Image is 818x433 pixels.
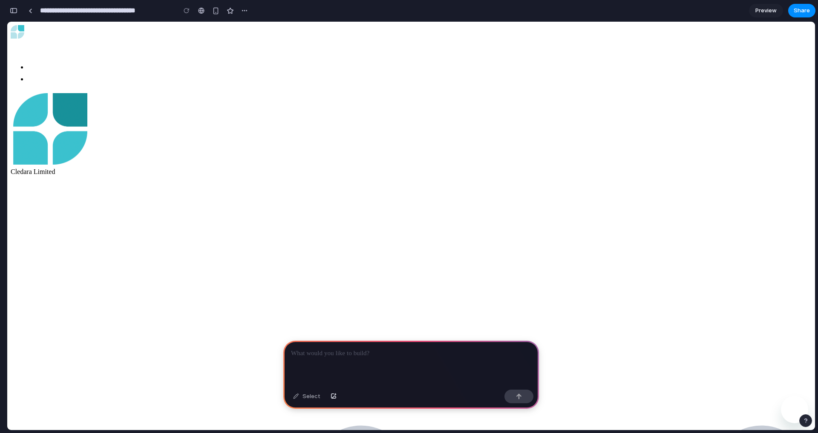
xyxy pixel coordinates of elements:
[755,6,777,15] span: Preview
[3,68,83,145] img: avatar
[788,4,815,17] button: Share
[3,3,17,17] img: Cledara logo
[794,6,810,15] span: Share
[774,374,801,402] iframe: Button to launch messaging window
[3,146,48,154] span: Cledara Limited
[749,4,783,17] a: Preview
